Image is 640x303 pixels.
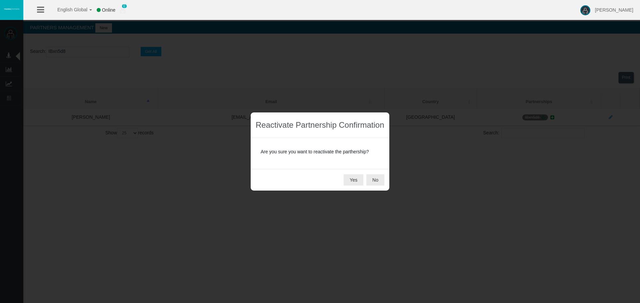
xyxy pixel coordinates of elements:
[261,148,379,156] p: Are you sure you want to reactivate the parthership?
[366,174,384,186] button: No
[102,7,115,13] span: Online
[120,7,125,14] img: user_small.png
[580,5,590,15] img: user-image
[122,4,127,8] span: 0
[49,7,87,12] span: English Global
[256,121,384,129] h3: Reactivate Partnership Confirmation
[344,174,363,186] button: Yes
[3,8,20,10] img: logo.svg
[595,7,633,13] span: [PERSON_NAME]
